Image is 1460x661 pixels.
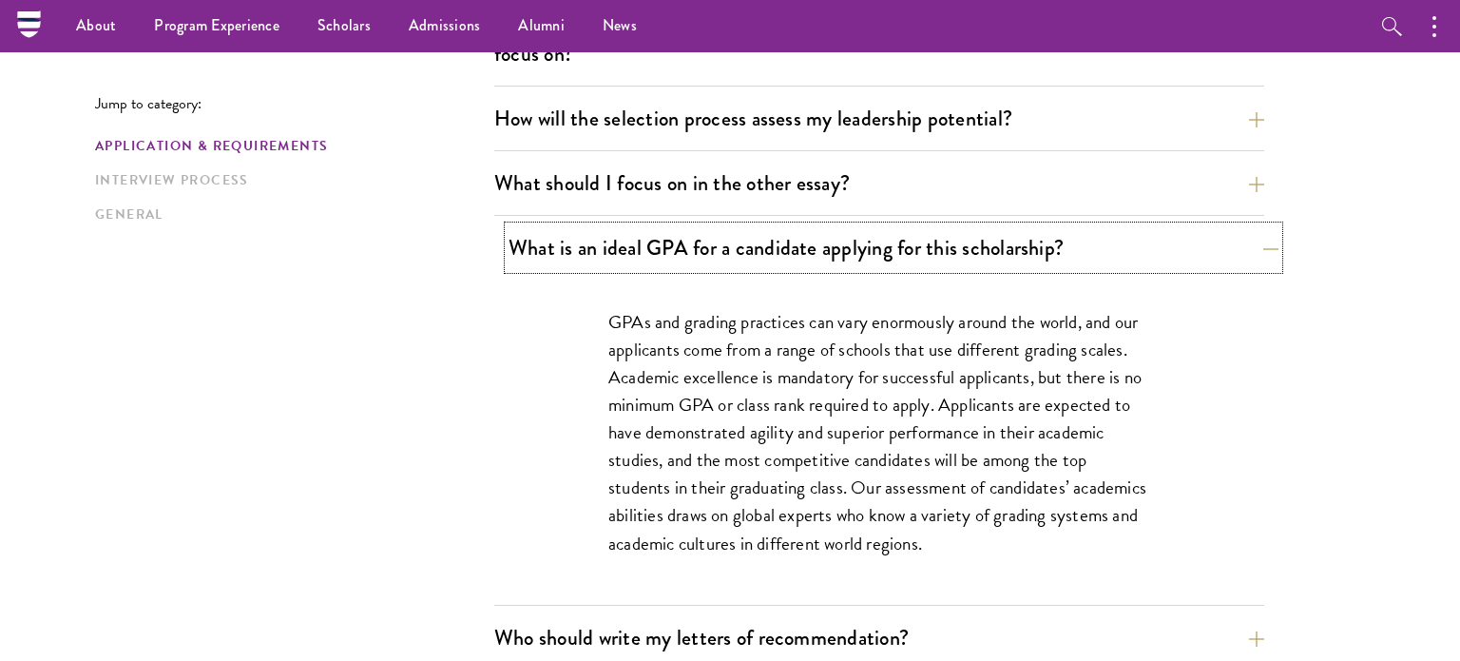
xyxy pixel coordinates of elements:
[95,204,483,224] a: General
[509,226,1278,269] button: What is an ideal GPA for a candidate applying for this scholarship?
[95,170,483,190] a: Interview Process
[494,162,1264,204] button: What should I focus on in the other essay?
[494,97,1264,140] button: How will the selection process assess my leadership potential?
[494,616,1264,659] button: Who should write my letters of recommendation?
[608,308,1150,557] p: GPAs and grading practices can vary enormously around the world, and our applicants come from a r...
[95,95,494,112] p: Jump to category:
[95,136,483,156] a: Application & Requirements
